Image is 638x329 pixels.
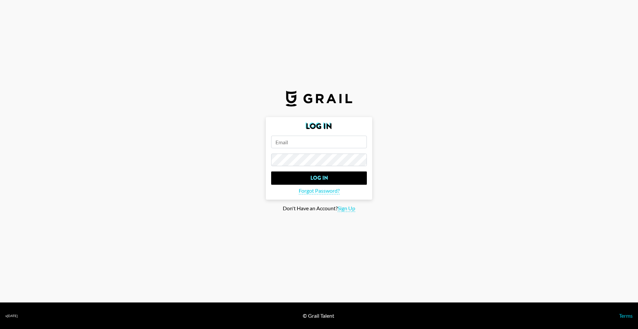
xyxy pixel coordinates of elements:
span: Sign Up [338,205,355,212]
div: © Grail Talent [303,312,334,319]
input: Log In [271,171,367,185]
img: Grail Talent Logo [286,91,352,106]
span: Forgot Password? [299,187,340,194]
h2: Log In [271,122,367,130]
div: Don't Have an Account? [5,205,633,212]
a: Terms [619,312,633,319]
div: v [DATE] [5,314,18,318]
input: Email [271,136,367,148]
